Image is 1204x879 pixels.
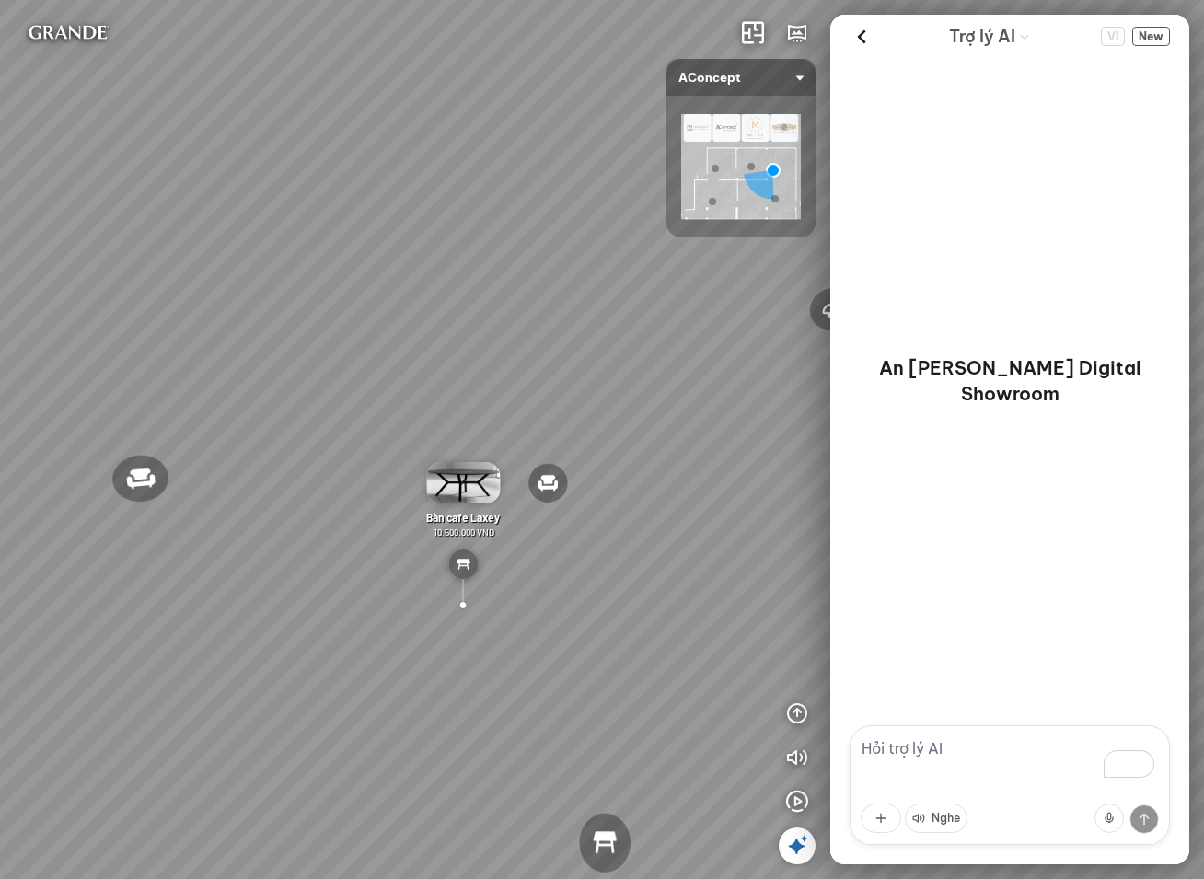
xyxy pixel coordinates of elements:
[1101,27,1125,46] button: Change language
[949,24,1015,50] span: Trợ lý AI
[681,114,801,219] img: AConcept_CTMHTJT2R6E4.png
[1132,27,1170,46] button: New Chat
[905,804,967,833] button: Nghe
[426,462,500,503] img: B_n_cafe_Laxey_4XGWNAEYRY6G.gif
[678,59,804,96] span: AConcept
[852,355,1167,407] p: An [PERSON_NAME] Digital Showroom
[448,549,478,579] img: table_YREKD739JCN6.svg
[1101,27,1125,46] span: VI
[426,511,500,524] span: Bàn cafe Laxey
[433,526,494,538] span: 10.500.000 VND
[15,15,121,52] img: logo
[949,22,1030,51] div: AI Guide options
[1132,27,1170,46] span: New
[850,725,1170,845] textarea: To enrich screen reader interactions, please activate Accessibility in Grammarly extension settings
